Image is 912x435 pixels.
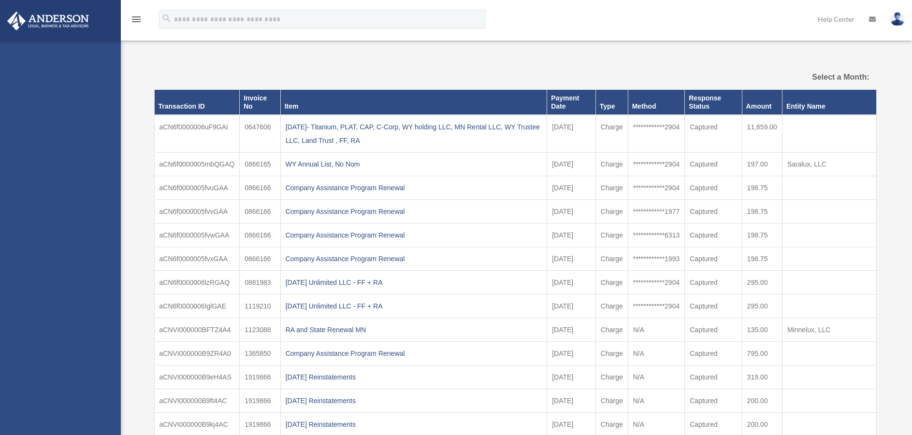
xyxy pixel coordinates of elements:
[547,247,596,270] td: [DATE]
[547,223,596,247] td: [DATE]
[742,90,782,114] th: Amount
[595,199,628,223] td: Charge
[547,365,596,389] td: [DATE]
[685,223,742,247] td: Captured
[130,14,142,25] i: menu
[240,294,281,318] td: 1119210
[154,270,240,294] td: aCN6f0000006lzRGAQ
[763,70,869,84] label: Select a Month:
[685,247,742,270] td: Captured
[782,90,876,114] th: Entity Name
[547,389,596,412] td: [DATE]
[595,115,628,153] td: Charge
[154,365,240,389] td: aCNVI000000B9eH4AS
[685,365,742,389] td: Captured
[286,120,542,147] div: [DATE]- Titanium, PLAT, CAP, C-Corp, WY holding LLC, MN Rental LLC, WY Trustee LLC, Land Trust , ...
[154,152,240,176] td: aCN6f0000005mbQGAQ
[547,199,596,223] td: [DATE]
[547,294,596,318] td: [DATE]
[547,176,596,199] td: [DATE]
[154,341,240,365] td: aCNVI000000B9ZR4A0
[154,223,240,247] td: aCN6f0000005fvwGAA
[685,90,742,114] th: Response Status
[547,90,596,114] th: Payment Date
[782,318,876,341] td: Minnelux, LLC
[240,318,281,341] td: 1123088
[742,318,782,341] td: 135.00
[595,247,628,270] td: Charge
[154,318,240,341] td: aCNVI000000BFTZ4A4
[685,270,742,294] td: Captured
[154,247,240,270] td: aCN6f0000005fvxGAA
[595,176,628,199] td: Charge
[547,152,596,176] td: [DATE]
[154,294,240,318] td: aCN6f0000006IglGAE
[240,247,281,270] td: 0866166
[742,223,782,247] td: 198.75
[628,389,685,412] td: N/A
[742,294,782,318] td: 295.00
[628,365,685,389] td: N/A
[286,299,542,313] div: [DATE] Unlimited LLC - FF + RA
[742,247,782,270] td: 198.75
[595,318,628,341] td: Charge
[547,270,596,294] td: [DATE]
[240,176,281,199] td: 0866166
[628,341,685,365] td: N/A
[595,389,628,412] td: Charge
[742,270,782,294] td: 295.00
[286,323,542,337] div: RA and State Renewal MN
[240,199,281,223] td: 0866166
[286,252,542,266] div: Company Assistance Program Renewal
[286,370,542,384] div: [DATE] Reinstatements
[240,270,281,294] td: 0881983
[154,90,240,114] th: Transaction ID
[685,341,742,365] td: Captured
[742,152,782,176] td: 197.00
[547,341,596,365] td: [DATE]
[685,389,742,412] td: Captured
[240,341,281,365] td: 1365850
[240,389,281,412] td: 1919866
[286,347,542,360] div: Company Assistance Program Renewal
[286,394,542,407] div: [DATE] Reinstatements
[154,199,240,223] td: aCN6f0000005fvvGAA
[286,205,542,218] div: Company Assistance Program Renewal
[154,176,240,199] td: aCN6f0000005fvuGAA
[782,152,876,176] td: Saralux, LLC
[595,90,628,114] th: Type
[742,176,782,199] td: 198.75
[685,115,742,153] td: Captured
[286,276,542,289] div: [DATE] Unlimited LLC - FF + RA
[161,13,172,24] i: search
[890,12,905,26] img: User Pic
[130,17,142,25] a: menu
[547,115,596,153] td: [DATE]
[240,90,281,114] th: Invoice No
[685,176,742,199] td: Captured
[742,115,782,153] td: 11,659.00
[4,12,92,30] img: Anderson Advisors Platinum Portal
[595,341,628,365] td: Charge
[154,115,240,153] td: aCN6f0000006uF9GAI
[595,270,628,294] td: Charge
[286,418,542,431] div: [DATE] Reinstatements
[595,152,628,176] td: Charge
[286,228,542,242] div: Company Assistance Program Renewal
[286,181,542,195] div: Company Assistance Program Renewal
[280,90,547,114] th: Item
[595,294,628,318] td: Charge
[154,389,240,412] td: aCNVI000000B9ft4AC
[286,157,542,171] div: WY Annual List, No Nom
[628,90,685,114] th: Method
[240,152,281,176] td: 0866165
[742,365,782,389] td: 319.00
[685,152,742,176] td: Captured
[685,199,742,223] td: Captured
[742,341,782,365] td: 795.00
[595,223,628,247] td: Charge
[240,223,281,247] td: 0866166
[685,294,742,318] td: Captured
[595,365,628,389] td: Charge
[240,115,281,153] td: 0647606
